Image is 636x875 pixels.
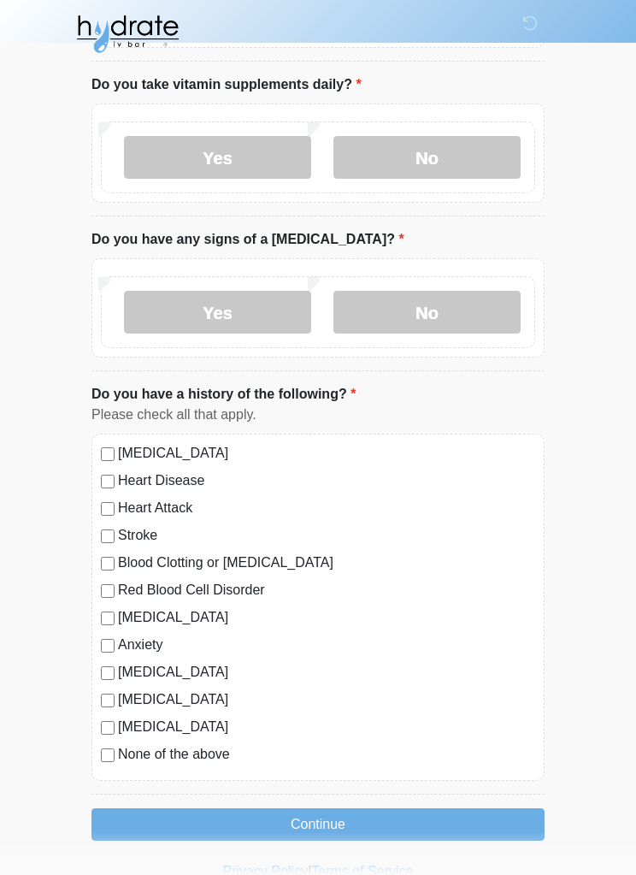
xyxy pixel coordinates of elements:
input: Anxiety [101,640,115,653]
input: [MEDICAL_DATA] [101,612,115,626]
label: [MEDICAL_DATA] [118,690,535,711]
input: Heart Attack [101,503,115,517]
input: [MEDICAL_DATA] [101,722,115,736]
input: [MEDICAL_DATA] [101,695,115,708]
label: [MEDICAL_DATA] [118,663,535,683]
label: [MEDICAL_DATA] [118,608,535,629]
label: [MEDICAL_DATA] [118,718,535,738]
input: Heart Disease [101,476,115,489]
label: No [333,292,521,334]
button: Continue [91,809,545,842]
label: Yes [124,137,311,180]
img: Hydrate IV Bar - Glendale Logo [74,13,180,56]
input: Blood Clotting or [MEDICAL_DATA] [101,558,115,571]
label: Heart Disease [118,471,535,492]
label: Anxiety [118,636,535,656]
label: Blood Clotting or [MEDICAL_DATA] [118,553,535,574]
input: [MEDICAL_DATA] [101,448,115,462]
label: None of the above [118,745,535,766]
input: Red Blood Cell Disorder [101,585,115,599]
label: Yes [124,292,311,334]
label: [MEDICAL_DATA] [118,444,535,464]
input: Stroke [101,530,115,544]
input: [MEDICAL_DATA] [101,667,115,681]
label: Stroke [118,526,535,547]
label: Do you take vitamin supplements daily? [91,75,362,96]
label: Do you have a history of the following? [91,385,356,405]
label: Do you have any signs of a [MEDICAL_DATA]? [91,230,404,251]
label: Heart Attack [118,499,535,519]
label: No [333,137,521,180]
input: None of the above [101,749,115,763]
label: Red Blood Cell Disorder [118,581,535,601]
div: Please check all that apply. [91,405,545,426]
